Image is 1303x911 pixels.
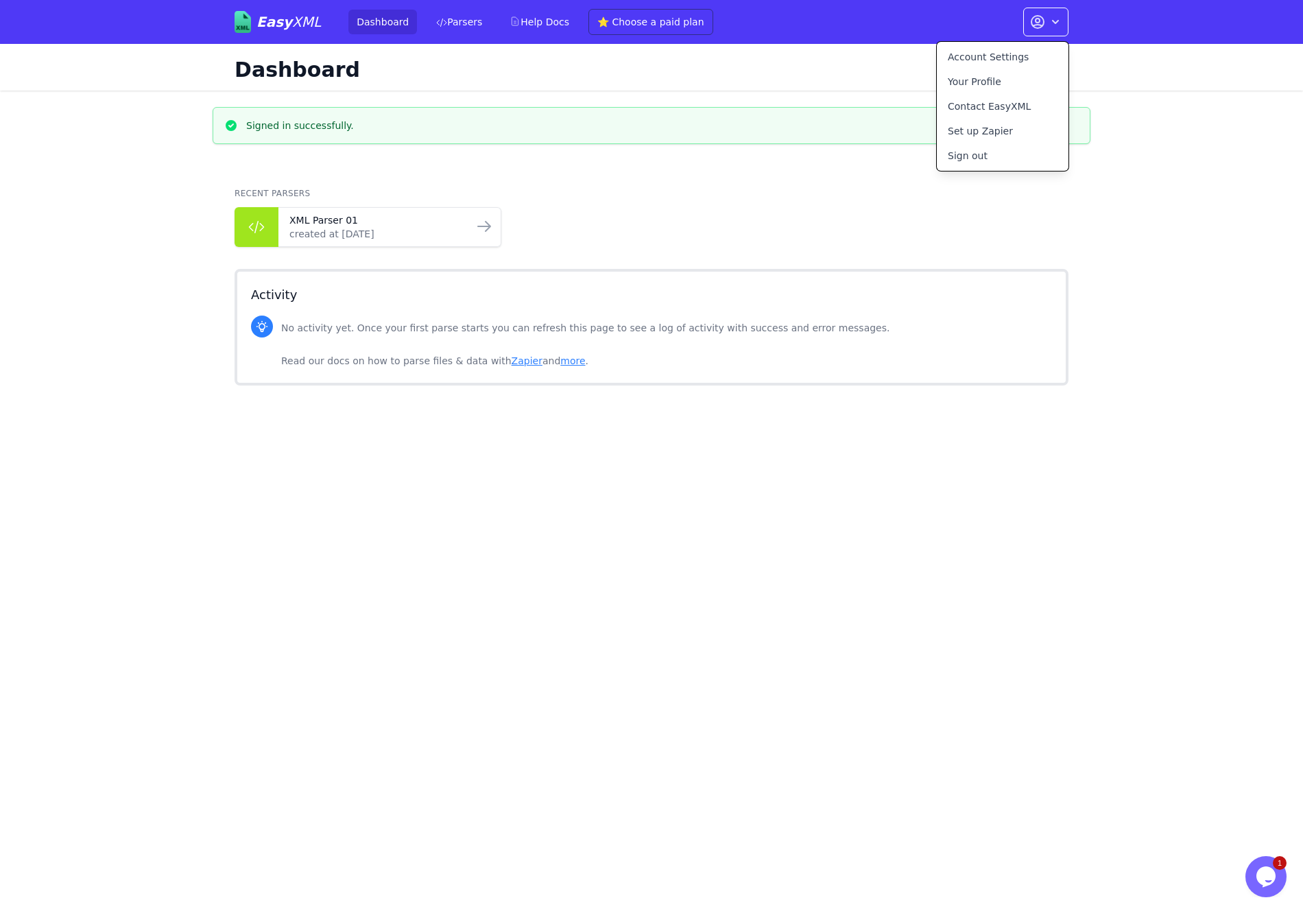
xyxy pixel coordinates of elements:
a: more [560,355,585,366]
img: easyxml_logo.png [235,11,251,33]
a: Parsers [428,10,490,34]
span: XML [292,14,321,30]
a: ⭐ Choose a paid plan [588,9,713,35]
a: Sign out [937,143,1068,168]
a: Account Settings [937,45,1068,69]
a: Zapier [512,355,542,366]
h2: Recent Parsers [235,188,1068,199]
h1: Dashboard [235,60,1057,80]
a: created at [DATE] [289,228,374,239]
h2: Activity [251,285,1052,305]
a: Set up Zapier [937,119,1068,143]
a: Help Docs [501,10,577,34]
a: Dashboard [348,10,417,34]
a: Your Profile [937,69,1068,94]
a: EasyXML [235,11,321,33]
a: XML Parser 01 [289,213,462,227]
p: No activity yet. Once your first parse starts you can refresh this page to see a log of activity ... [281,320,889,369]
span: Easy [256,15,321,29]
h3: Signed in successfully. [246,119,354,132]
iframe: chat widget [1245,856,1289,897]
a: Contact EasyXML [937,94,1068,119]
